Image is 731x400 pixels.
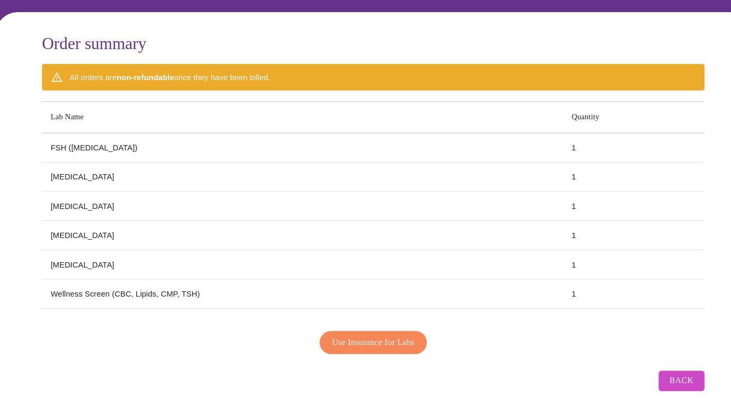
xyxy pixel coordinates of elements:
span: Use Insurance for Labs [326,329,405,343]
td: 1 [547,192,683,220]
th: Quantity [547,106,683,136]
button: Back [639,363,682,382]
button: Use Insurance for Labs [314,325,417,347]
td: 1 [547,220,683,248]
td: Wellness Screen (CBC, Lipids, CMP, TSH) [49,276,547,304]
div: All orders are once they have been billed. [75,73,267,92]
h3: Order summary [49,41,682,59]
td: 1 [547,248,683,276]
td: FSH ([MEDICAL_DATA]) [49,136,547,164]
th: Lab Name [49,106,547,136]
td: [MEDICAL_DATA] [49,220,547,248]
td: [MEDICAL_DATA] [49,192,547,220]
strong: non-refundable [120,78,175,87]
span: Back [649,366,672,379]
td: [MEDICAL_DATA] [49,248,547,276]
td: [MEDICAL_DATA] [49,164,547,192]
td: 1 [547,164,683,192]
td: 1 [547,276,683,304]
td: 1 [547,136,683,164]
